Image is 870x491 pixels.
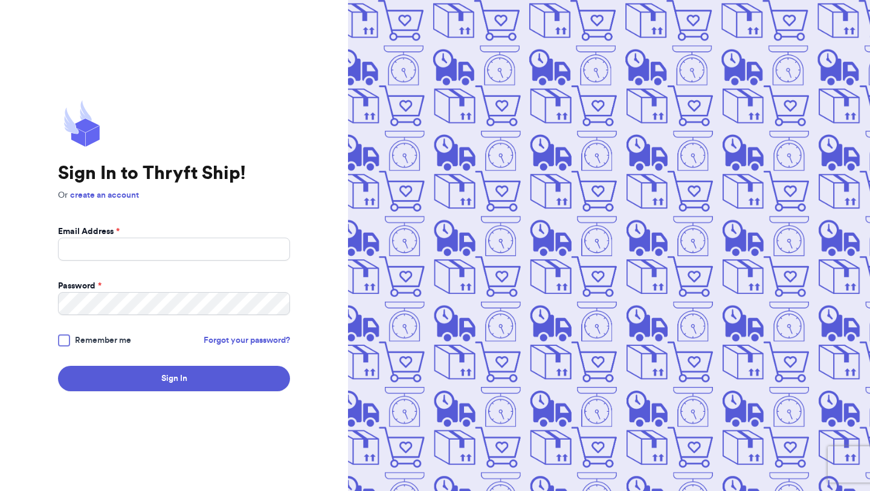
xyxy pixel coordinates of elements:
[204,334,290,346] a: Forgot your password?
[58,189,290,201] p: Or
[58,280,101,292] label: Password
[70,191,139,200] a: create an account
[58,226,120,238] label: Email Address
[58,366,290,391] button: Sign In
[58,163,290,184] h1: Sign In to Thryft Ship!
[75,334,131,346] span: Remember me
